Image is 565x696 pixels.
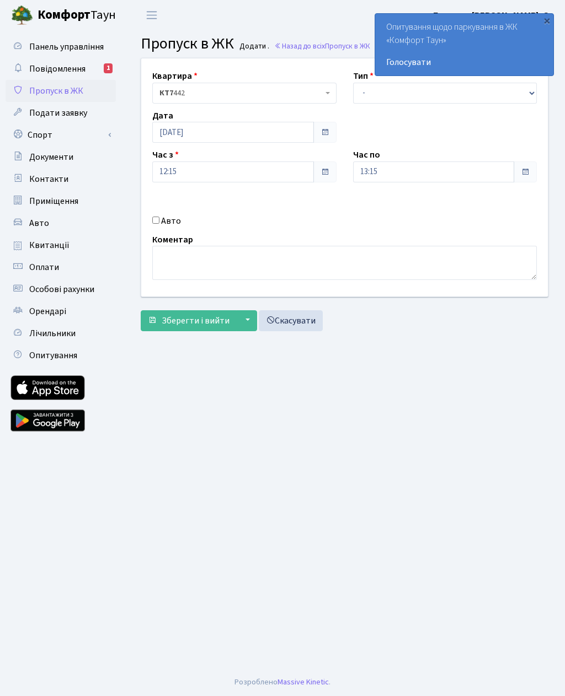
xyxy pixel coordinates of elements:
span: <b>КТ7</b>&nbsp;&nbsp;&nbsp;442 [159,88,323,99]
a: Приміщення [6,190,116,212]
a: Голосувати [386,56,542,69]
label: Час з [152,148,179,161]
img: logo.png [11,4,33,26]
a: Повідомлення1 [6,58,116,80]
a: Блєдних [PERSON_NAME]. О. [433,9,552,22]
a: Подати заявку [6,102,116,124]
a: Спорт [6,124,116,146]
span: Подати заявку [29,107,87,119]
label: Дата [152,109,173,122]
span: Зберегти і вийти [162,315,230,327]
a: Лічильники [6,322,116,344]
span: Документи [29,151,73,163]
a: Документи [6,146,116,168]
button: Зберегти і вийти [141,310,237,331]
label: Час по [353,148,380,161]
small: Додати . [237,42,269,51]
button: Переключити навігацію [138,6,166,24]
label: Авто [161,214,181,227]
span: Орендарі [29,305,66,317]
a: Скасувати [259,310,323,331]
span: Лічильники [29,327,76,339]
span: Панель управління [29,41,104,53]
a: Massive Kinetic [278,676,329,688]
a: Авто [6,212,116,234]
a: Квитанції [6,234,116,256]
span: Пропуск в ЖК [141,33,234,55]
b: КТ7 [159,88,173,99]
span: Авто [29,217,49,229]
span: <b>КТ7</b>&nbsp;&nbsp;&nbsp;442 [152,83,337,104]
a: Пропуск в ЖК [6,80,116,102]
label: Коментар [152,233,193,246]
span: Пропуск в ЖК [325,41,370,51]
span: Таун [38,6,116,25]
span: Приміщення [29,195,78,207]
a: Опитування [6,344,116,366]
div: Розроблено . [234,676,331,688]
div: 1 [104,63,113,73]
a: Оплати [6,256,116,278]
a: Особові рахунки [6,278,116,300]
span: Повідомлення [29,63,86,75]
div: Опитування щодо паркування в ЖК «Комфорт Таун» [375,14,553,75]
span: Контакти [29,173,68,185]
span: Особові рахунки [29,283,94,295]
a: Орендарі [6,300,116,322]
span: Оплати [29,261,59,273]
label: Квартира [152,69,198,83]
a: Назад до всіхПропуск в ЖК [274,41,370,51]
span: Квитанції [29,239,70,251]
a: Панель управління [6,36,116,58]
a: Контакти [6,168,116,190]
b: Комфорт [38,6,90,24]
label: Тип [353,69,374,83]
div: × [541,15,552,26]
span: Пропуск в ЖК [29,85,83,97]
span: Опитування [29,349,77,362]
